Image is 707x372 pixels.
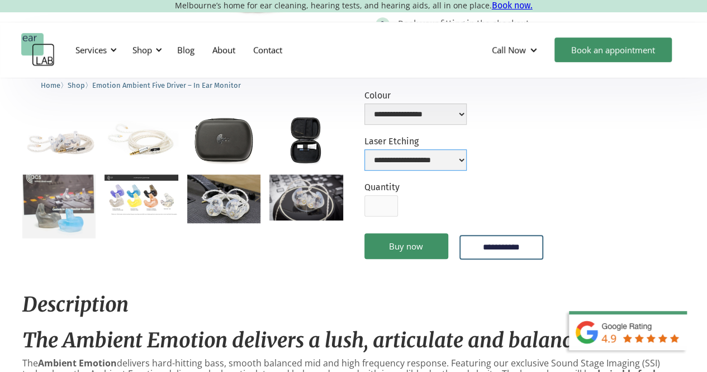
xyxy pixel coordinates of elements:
div: 2 [381,20,385,29]
li: 〉 [68,79,92,91]
a: Shop [68,79,85,90]
a: Blog [168,34,203,66]
a: Home [41,79,60,90]
a: open lightbox [269,116,343,165]
a: open lightbox [105,116,178,162]
div: Services [75,44,107,55]
span: Shop [68,81,85,90]
a: open lightbox [22,175,96,238]
span: Home [41,81,60,90]
a: About [203,34,244,66]
a: open lightbox [187,175,260,223]
div: Shop [126,33,165,67]
li: 〉 [41,79,68,91]
a: Emotion Ambient Five Driver – In Ear Monitor [92,79,241,90]
div: Shop [132,44,152,55]
a: open lightbox [105,175,178,215]
a: Contact [244,34,291,66]
em: The Ambient Emotion delivers a lush, articulate and balanced sound [22,328,656,353]
span: Emotion Ambient Five Driver – In Ear Monitor [92,81,241,90]
div: Services [69,33,120,67]
em: Description [22,292,129,317]
a: open lightbox [187,116,260,165]
a: home [21,33,55,67]
label: Quantity [364,182,400,192]
a: open lightbox [22,116,96,166]
div: Book your fitting in the checkout [398,18,529,30]
a: Buy now [364,233,448,259]
div: Call Now [492,44,526,55]
a: Book an appointment [554,37,672,62]
a: open lightbox [269,175,343,220]
label: Laser Etching [364,136,467,147]
strong: Ambient Emotion [38,357,117,369]
div: Call Now [483,33,549,67]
